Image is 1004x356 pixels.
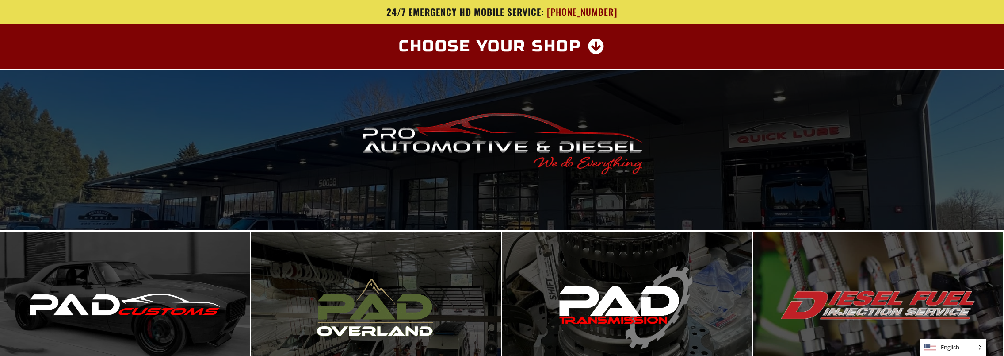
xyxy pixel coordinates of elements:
span: English [920,339,986,356]
a: Choose Your Shop [388,33,616,60]
span: Choose Your Shop [399,39,581,54]
a: 24/7 Emergency HD Mobile Service: [PHONE_NUMBER] [244,7,761,18]
span: [PHONE_NUMBER] [547,7,618,18]
aside: Language selected: English [920,339,986,356]
span: 24/7 Emergency HD Mobile Service: [386,5,544,19]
